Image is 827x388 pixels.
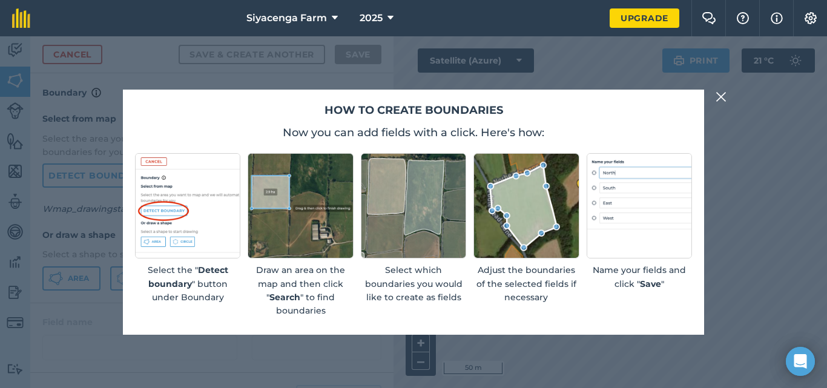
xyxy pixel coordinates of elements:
span: Siyacenga Farm [246,11,327,25]
img: svg+xml;base64,PHN2ZyB4bWxucz0iaHR0cDovL3d3dy53My5vcmcvMjAwMC9zdmciIHdpZHRoPSIyMiIgaGVpZ2h0PSIzMC... [716,90,727,104]
span: 2025 [360,11,383,25]
img: fieldmargin Logo [12,8,30,28]
img: Screenshot of detect boundary button [135,153,240,258]
p: Adjust the boundaries of the selected fields if necessary [473,263,579,304]
strong: Save [640,278,661,289]
h2: How to create boundaries [135,102,692,119]
div: Open Intercom Messenger [786,347,815,376]
img: svg+xml;base64,PHN2ZyB4bWxucz0iaHR0cDovL3d3dy53My5vcmcvMjAwMC9zdmciIHdpZHRoPSIxNyIgaGVpZ2h0PSIxNy... [771,11,783,25]
p: Name your fields and click " " [587,263,692,291]
p: Now you can add fields with a click. Here's how: [135,124,692,141]
img: Screenshot of an editable boundary [473,153,579,258]
p: Select the " " button under Boundary [135,263,240,304]
img: Screenshot of an rectangular area drawn on a map [248,153,353,258]
a: Upgrade [610,8,679,28]
img: A question mark icon [736,12,750,24]
strong: Search [269,292,300,303]
img: Two speech bubbles overlapping with the left bubble in the forefront [702,12,716,24]
p: Select which boundaries you would like to create as fields [361,263,466,304]
img: placeholder [587,153,692,258]
p: Draw an area on the map and then click " " to find boundaries [248,263,353,318]
img: Screenshot of selected fields [361,153,466,258]
strong: Detect boundary [148,265,228,289]
img: A cog icon [803,12,818,24]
